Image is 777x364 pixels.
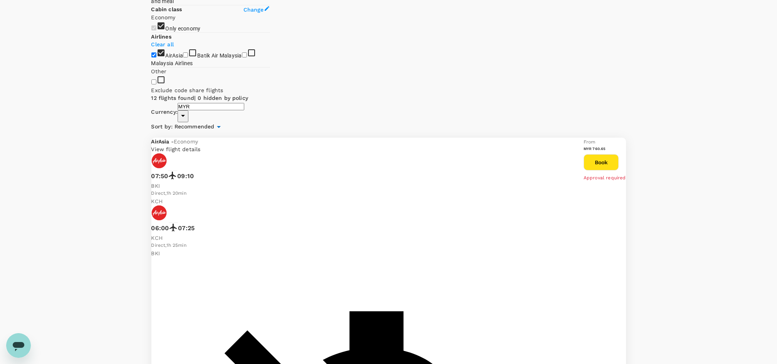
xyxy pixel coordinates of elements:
span: Only economy [166,25,201,32]
p: KCH [151,197,584,205]
span: Approval required [584,175,626,180]
strong: Airlines [151,34,171,40]
img: AK [151,205,167,221]
input: Only economy [151,25,156,30]
p: Clear all [151,40,270,48]
button: Book [584,154,619,170]
p: KCH [151,234,584,242]
iframe: Button to launch messaging window [6,333,31,358]
p: Other [151,67,167,75]
span: Sort by : [151,123,173,131]
input: Exclude code share flights [151,79,156,84]
p: 09:10 [177,172,194,181]
p: Economy [151,13,270,21]
span: Change [243,7,264,13]
button: Open [178,110,188,122]
span: Batik Air Malaysia [197,52,242,59]
input: Malaysia Airlines [242,52,247,57]
p: BKI [151,182,584,190]
span: AirAsia [151,138,171,145]
p: Exclude code share flights [151,86,270,94]
h6: MYR 760.65 [584,146,626,151]
input: AirAsia [151,52,156,57]
span: Economy [174,138,198,145]
p: View flight details [151,145,584,153]
div: 12 flights found | 0 hidden by policy [151,94,389,103]
strong: Cabin class [151,6,182,12]
p: 07:50 [151,172,168,181]
span: Malaysia Airlines [151,60,193,66]
input: Batik Air Malaysia [183,52,188,57]
div: Direct , 1h 25min [151,242,584,249]
span: AirAsia [166,52,183,59]
p: BKI [151,249,584,257]
span: From [584,139,596,145]
p: 06:00 [151,224,169,233]
img: AK [151,153,167,169]
div: Direct , 1h 20min [151,190,584,197]
span: - [171,138,174,145]
span: Currency : [151,108,178,116]
span: Recommended [175,123,215,131]
p: 07:25 [178,224,195,233]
